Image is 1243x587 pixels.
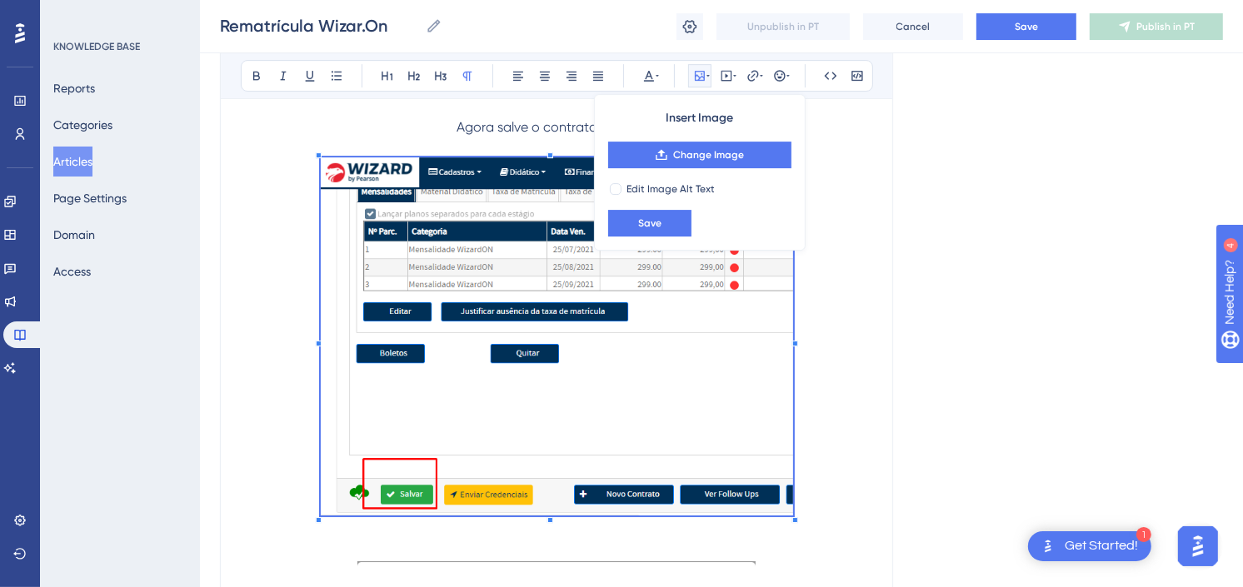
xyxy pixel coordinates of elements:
[39,4,104,24] span: Need Help?
[863,13,963,40] button: Cancel
[1015,20,1038,33] span: Save
[666,108,733,128] span: Insert Image
[608,210,691,236] button: Save
[1090,13,1223,40] button: Publish in PT
[638,216,661,230] span: Save
[115,8,120,22] div: 4
[1028,531,1151,561] div: Open Get Started! checklist, remaining modules: 1
[1136,20,1195,33] span: Publish in PT
[608,142,791,168] button: Change Image
[53,147,92,177] button: Articles
[457,119,656,135] span: Agora salve o contrato e pronto.
[1173,521,1223,571] iframe: UserGuiding AI Assistant Launcher
[896,20,931,33] span: Cancel
[1136,527,1151,542] div: 1
[220,14,419,37] input: Article Name
[53,256,91,286] button: Access
[53,220,95,250] button: Domain
[1038,536,1058,556] img: launcher-image-alternative-text
[747,20,819,33] span: Unpublish in PT
[673,148,744,162] span: Change Image
[716,13,850,40] button: Unpublish in PT
[53,40,140,53] div: KNOWLEDGE BASE
[1065,537,1138,555] div: Get Started!
[53,110,112,140] button: Categories
[53,73,95,103] button: Reports
[626,182,715,196] span: Edit Image Alt Text
[976,13,1076,40] button: Save
[53,183,127,213] button: Page Settings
